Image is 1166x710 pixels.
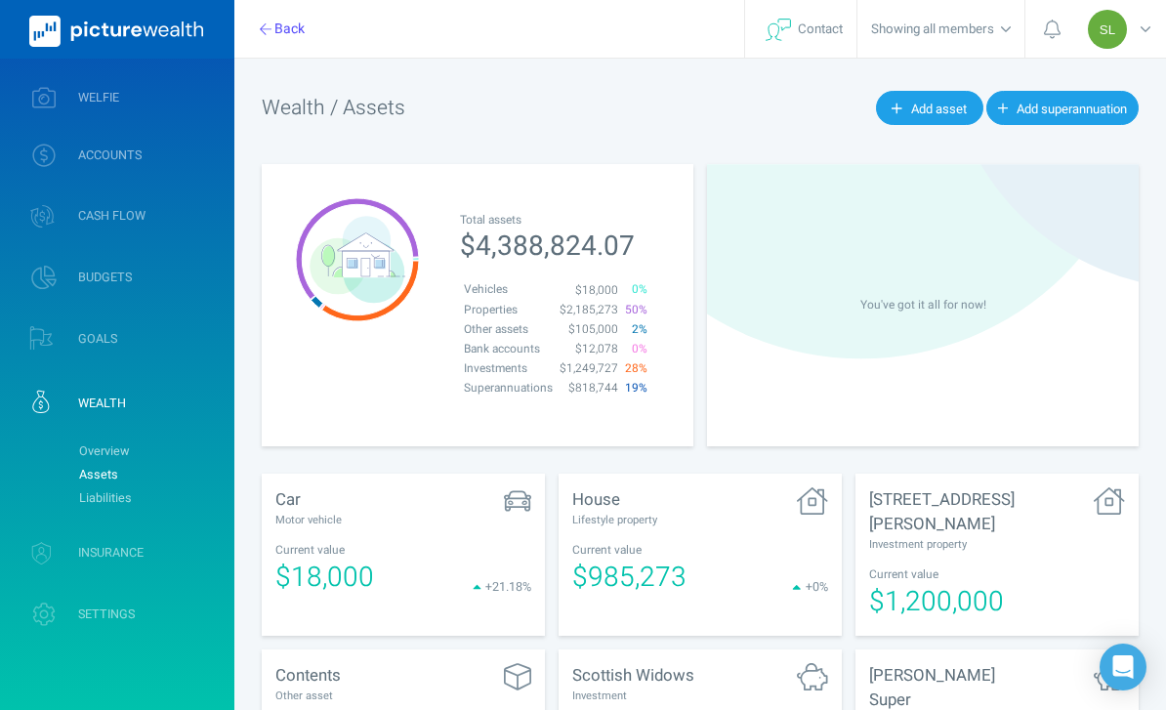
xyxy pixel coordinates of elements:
[69,463,228,486] a: Assets
[621,358,650,378] td: 28 %
[69,486,228,510] a: Liabilities
[485,578,531,596] span: +21.18%
[621,339,650,358] td: 0 %
[275,663,403,688] div: Contents
[621,379,650,398] td: 19 %
[460,300,556,319] td: Properties
[275,542,403,559] div: Current value
[572,688,700,704] div: Investment
[460,319,556,339] td: Other assets
[29,16,203,47] img: PictureWealth
[78,545,144,561] span: INSURANCE
[572,663,700,688] div: Scottish Widows
[869,487,997,536] div: [STREET_ADDRESS][PERSON_NAME]
[575,282,618,299] span: $18,000
[1100,644,1146,690] div: Open Intercom Messenger
[275,512,403,528] div: Motor vehicle
[1100,22,1115,37] span: SL
[575,341,618,357] span: $12,078
[78,208,146,224] span: CASH FLOW
[876,91,983,124] button: Add asset
[869,566,997,583] div: Current value
[621,280,650,300] td: 0 %
[572,542,700,559] div: Current value
[869,536,997,553] div: Investment property
[572,558,687,598] span: $985,273
[572,512,700,528] div: Lifestyle property
[248,12,317,45] button: Back
[78,90,119,105] span: WELFIE
[78,396,126,411] span: WEALTH
[275,688,403,704] div: Other asset
[572,487,700,512] div: House
[460,212,650,229] div: Total assets
[766,19,791,41] img: svg+xml;base64,PHN2ZyB4bWxucz0iaHR0cDovL3d3dy53My5vcmcvMjAwMC9zdmciIHdpZHRoPSIyNyIgaGVpZ2h0PSIyNC...
[275,487,403,512] div: Car
[78,270,132,285] span: BUDGETS
[275,558,374,598] span: $18,000
[707,296,1139,313] div: You've got it all for now!
[78,147,142,163] span: ACCOUNTS
[869,582,1004,622] span: $1,200,000
[460,227,650,267] div: $4,388,824.07
[621,319,650,339] td: 2 %
[986,91,1139,124] button: Add superannuation
[460,358,556,378] td: Investments
[1088,10,1127,49] div: Steven Lyon
[78,606,135,622] span: SETTINGS
[568,321,618,338] span: $105,000
[460,339,556,358] td: Bank accounts
[1017,100,1127,118] span: Add superannuation
[460,379,556,398] td: Superannuations
[568,380,618,397] span: $818,744
[78,331,117,347] span: GOALS
[460,280,556,300] td: Vehicles
[911,100,967,118] span: Add asset
[69,439,228,463] a: Overview
[560,302,618,318] span: $2,185,273
[806,578,828,596] span: +0%
[621,300,650,319] td: 50 %
[560,360,618,377] span: $1,249,727
[262,93,700,123] h1: Wealth / Assets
